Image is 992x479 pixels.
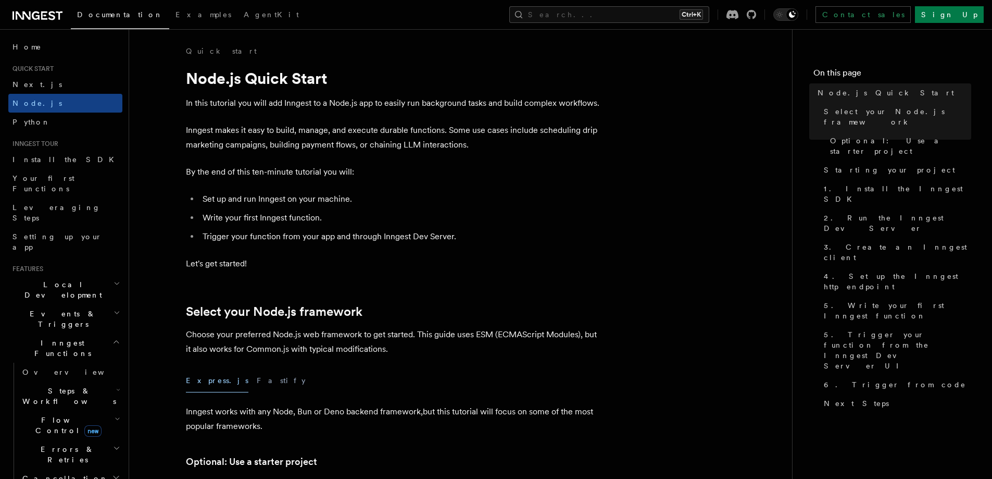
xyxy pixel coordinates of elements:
a: Optional: Use a starter project [186,455,317,469]
span: Optional: Use a starter project [830,136,971,156]
a: Your first Functions [8,169,122,198]
span: Inngest Functions [8,338,112,359]
h4: On this page [813,67,971,83]
span: Next Steps [824,398,889,409]
button: Express.js [186,369,248,392]
a: Python [8,113,122,131]
button: Search...Ctrl+K [509,6,709,23]
a: 4. Set up the Inngest http endpoint [820,267,971,296]
span: 5. Trigger your function from the Inngest Dev Server UI [824,329,971,371]
span: Home [12,42,42,52]
span: AgentKit [244,10,299,19]
span: Events & Triggers [8,309,114,329]
a: Starting your project [820,161,971,179]
h1: Node.js Quick Start [186,69,602,88]
li: Write your first Inngest function. [199,211,602,225]
li: Set up and run Inngest on your machine. [199,192,602,206]
a: Examples [169,3,237,28]
p: Choose your preferred Node.js web framework to get started. This guide uses ESM (ECMAScript Modul... [186,327,602,357]
span: Examples [175,10,231,19]
a: Setting up your app [8,227,122,256]
a: 2. Run the Inngest Dev Server [820,208,971,238]
a: Select your Node.js framework [186,304,362,319]
button: Errors & Retries [18,440,122,469]
a: Node.js [8,94,122,113]
span: Node.js [12,99,62,107]
span: 6. Trigger from code [824,379,966,390]
a: 6. Trigger from code [820,375,971,394]
p: Inngest makes it easy to build, manage, and execute durable functions. Some use cases include sch... [186,123,602,152]
button: Inngest Functions [8,334,122,363]
p: In this tutorial you will add Inngest to a Node.js app to easily run background tasks and build c... [186,96,602,110]
span: Select your Node.js framework [824,106,971,127]
span: 2. Run the Inngest Dev Server [824,213,971,234]
a: Install the SDK [8,150,122,169]
a: Node.js Quick Start [813,83,971,102]
p: Let's get started! [186,256,602,271]
span: Starting your project [824,165,955,175]
span: Features [8,265,43,273]
span: Errors & Retries [18,444,113,465]
a: 3. Create an Inngest client [820,238,971,267]
span: Quick start [8,65,54,73]
a: Optional: Use a starter project [826,131,971,161]
a: Quick start [186,46,257,56]
span: Local Development [8,279,114,300]
a: AgentKit [237,3,305,28]
span: Python [12,118,51,126]
a: 5. Write your first Inngest function [820,296,971,325]
button: Local Development [8,275,122,304]
a: Leveraging Steps [8,198,122,227]
span: Overview [22,368,130,376]
a: Next Steps [820,394,971,413]
span: new [84,425,102,437]
button: Fastify [257,369,306,392]
a: Documentation [71,3,169,29]
button: Flow Controlnew [18,411,122,440]
span: Your first Functions [12,174,74,193]
span: Install the SDK [12,155,120,164]
a: Next.js [8,75,122,94]
li: Trigger your function from your app and through Inngest Dev Server. [199,229,602,244]
a: Contact sales [815,6,911,23]
button: Steps & Workflows [18,382,122,411]
kbd: Ctrl+K [680,9,703,20]
a: Sign Up [915,6,984,23]
span: Documentation [77,10,163,19]
span: Flow Control [18,415,115,436]
a: Overview [18,363,122,382]
a: 5. Trigger your function from the Inngest Dev Server UI [820,325,971,375]
p: By the end of this ten-minute tutorial you will: [186,165,602,179]
span: 5. Write your first Inngest function [824,300,971,321]
a: 1. Install the Inngest SDK [820,179,971,208]
span: Setting up your app [12,232,102,251]
button: Toggle dark mode [773,8,798,21]
span: Steps & Workflows [18,386,116,407]
span: 1. Install the Inngest SDK [824,183,971,204]
span: Inngest tour [8,140,58,148]
span: 4. Set up the Inngest http endpoint [824,271,971,292]
span: Leveraging Steps [12,203,101,222]
button: Events & Triggers [8,304,122,334]
a: Home [8,38,122,56]
span: Next.js [12,80,62,89]
p: Inngest works with any Node, Bun or Deno backend framework,but this tutorial will focus on some o... [186,404,602,434]
span: Node.js Quick Start [818,88,954,98]
span: 3. Create an Inngest client [824,242,971,263]
a: Select your Node.js framework [820,102,971,131]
